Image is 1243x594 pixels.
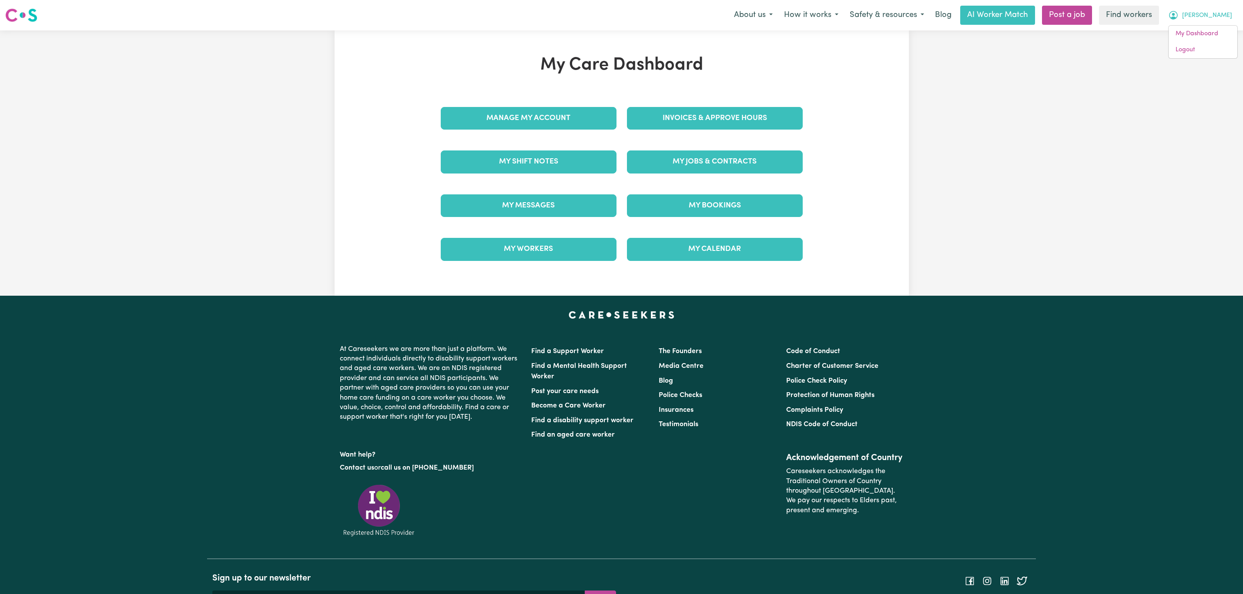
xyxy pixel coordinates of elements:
[441,194,616,217] a: My Messages
[340,341,521,426] p: At Careseekers we are more than just a platform. We connect individuals directly to disability su...
[212,573,616,584] h2: Sign up to our newsletter
[786,453,903,463] h2: Acknowledgement of Country
[441,238,616,260] a: My Workers
[786,348,840,355] a: Code of Conduct
[786,407,843,414] a: Complaints Policy
[1169,42,1237,58] a: Logout
[531,417,633,424] a: Find a disability support worker
[1042,6,1092,25] a: Post a job
[960,6,1035,25] a: AI Worker Match
[786,363,878,370] a: Charter of Customer Service
[5,5,37,25] a: Careseekers logo
[569,311,674,318] a: Careseekers home page
[965,577,975,584] a: Follow Careseekers on Facebook
[441,107,616,130] a: Manage My Account
[786,463,903,519] p: Careseekers acknowledges the Traditional Owners of Country throughout [GEOGRAPHIC_DATA]. We pay o...
[930,6,957,25] a: Blog
[659,363,704,370] a: Media Centre
[531,348,604,355] a: Find a Support Worker
[728,6,778,24] button: About us
[786,421,858,428] a: NDIS Code of Conduct
[627,238,803,260] a: My Calendar
[340,447,521,460] p: Want help?
[531,431,615,438] a: Find an aged care worker
[531,402,606,409] a: Become a Care Worker
[844,6,930,24] button: Safety & resources
[999,577,1010,584] a: Follow Careseekers on LinkedIn
[340,464,374,471] a: Contact us
[778,6,844,24] button: How it works
[659,421,698,428] a: Testimonials
[659,392,702,399] a: Police Checks
[627,194,803,217] a: My Bookings
[627,107,803,130] a: Invoices & Approve Hours
[659,407,694,414] a: Insurances
[1169,26,1237,42] a: My Dashboard
[340,460,521,476] p: or
[1163,6,1238,24] button: My Account
[381,464,474,471] a: call us on [PHONE_NUMBER]
[659,348,702,355] a: The Founders
[627,150,803,173] a: My Jobs & Contracts
[1099,6,1159,25] a: Find workers
[786,392,874,399] a: Protection of Human Rights
[1017,577,1027,584] a: Follow Careseekers on Twitter
[531,388,599,395] a: Post your care needs
[1182,11,1232,20] span: [PERSON_NAME]
[1168,25,1238,59] div: My Account
[436,55,808,76] h1: My Care Dashboard
[531,363,627,380] a: Find a Mental Health Support Worker
[5,7,37,23] img: Careseekers logo
[340,483,418,537] img: Registered NDIS provider
[982,577,992,584] a: Follow Careseekers on Instagram
[659,377,673,384] a: Blog
[441,150,616,173] a: My Shift Notes
[786,377,847,384] a: Police Check Policy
